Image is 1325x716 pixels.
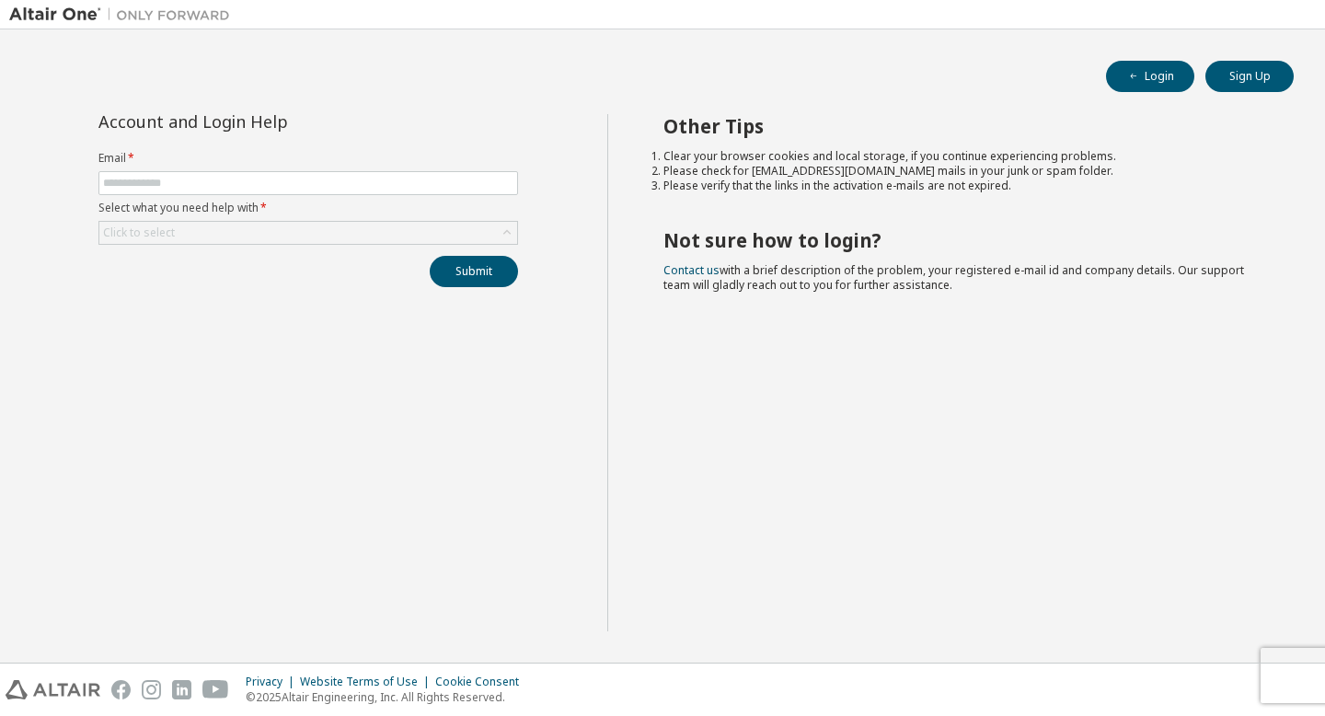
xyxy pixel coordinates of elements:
[98,201,518,215] label: Select what you need help with
[1106,61,1194,92] button: Login
[202,680,229,699] img: youtube.svg
[172,680,191,699] img: linkedin.svg
[430,256,518,287] button: Submit
[663,164,1262,179] li: Please check for [EMAIL_ADDRESS][DOMAIN_NAME] mails in your junk or spam folder.
[111,680,131,699] img: facebook.svg
[663,149,1262,164] li: Clear your browser cookies and local storage, if you continue experiencing problems.
[98,114,434,129] div: Account and Login Help
[99,222,517,244] div: Click to select
[663,262,720,278] a: Contact us
[435,675,530,689] div: Cookie Consent
[6,680,100,699] img: altair_logo.svg
[103,225,175,240] div: Click to select
[300,675,435,689] div: Website Terms of Use
[663,262,1244,293] span: with a brief description of the problem, your registered e-mail id and company details. Our suppo...
[98,151,518,166] label: Email
[246,689,530,705] p: © 2025 Altair Engineering, Inc. All Rights Reserved.
[663,114,1262,138] h2: Other Tips
[1205,61,1294,92] button: Sign Up
[142,680,161,699] img: instagram.svg
[663,228,1262,252] h2: Not sure how to login?
[9,6,239,24] img: Altair One
[663,179,1262,193] li: Please verify that the links in the activation e-mails are not expired.
[246,675,300,689] div: Privacy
